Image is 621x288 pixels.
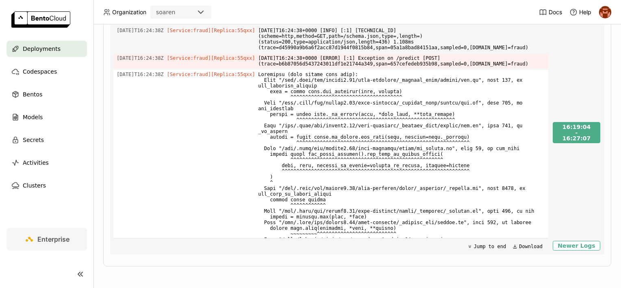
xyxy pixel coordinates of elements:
[23,44,61,54] span: Deployments
[553,241,600,251] button: Newer Logs
[258,70,545,255] span: Loremipsu (dolo sitame cons adip): Elit "/sed/.doei/tem/incidi2.91/utla-etdolore/_magnaal_enim/ad...
[599,6,611,18] img: h0akoisn5opggd859j2zve66u2a2
[562,123,591,131] div: 2025-09-16T16:19:04.299Z
[23,112,43,122] span: Models
[7,41,87,57] a: Deployments
[23,67,57,76] span: Codespaces
[7,86,87,103] a: Bentos
[117,26,164,35] span: 2025-09-16T16:24:38.007Z
[549,9,562,16] span: Docs
[258,26,545,52] span: [DATE]T16:24:38+0000 [INFO] [:1] [TECHNICAL_ID] (scheme=http,method=GET,path=/schema.json,type=,l...
[112,9,146,16] span: Organization
[258,54,545,68] span: [DATE]T16:24:38+0000 [ERROR] [:1] Exception on /predict [POST] (trace=b6b87056d5437243011df1e2174...
[167,28,211,33] span: [Service:fraud]
[23,158,49,168] span: Activities
[7,132,87,148] a: Secrets
[562,131,591,135] div: -
[37,235,69,243] span: Enterprise
[7,177,87,194] a: Clusters
[167,55,211,61] span: [Service:fraud]
[211,55,255,61] span: [Replica:55qxx]
[569,8,591,16] div: Help
[117,70,164,79] span: 2025-09-16T16:24:38.021Z
[579,9,591,16] span: Help
[23,89,42,99] span: Bentos
[23,181,46,190] span: Clusters
[167,72,211,77] span: [Service:fraud]
[465,242,508,251] button: Jump to end
[211,28,255,33] span: [Replica:55qxx]
[23,135,44,145] span: Secrets
[7,109,87,125] a: Models
[211,72,255,77] span: [Replica:55qxx]
[539,8,562,16] a: Docs
[117,54,164,63] span: 2025-09-16T16:24:38.021Z
[176,9,177,17] input: Selected soaren.
[11,11,70,28] img: logo
[510,242,545,251] button: Download
[7,63,87,80] a: Codespaces
[553,122,600,143] button: 16:19:04-16:27:07
[562,135,591,142] div: 2025-09-16T16:27:07.851Z
[7,228,87,251] a: Enterprise
[156,8,175,16] div: soaren
[7,155,87,171] a: Activities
